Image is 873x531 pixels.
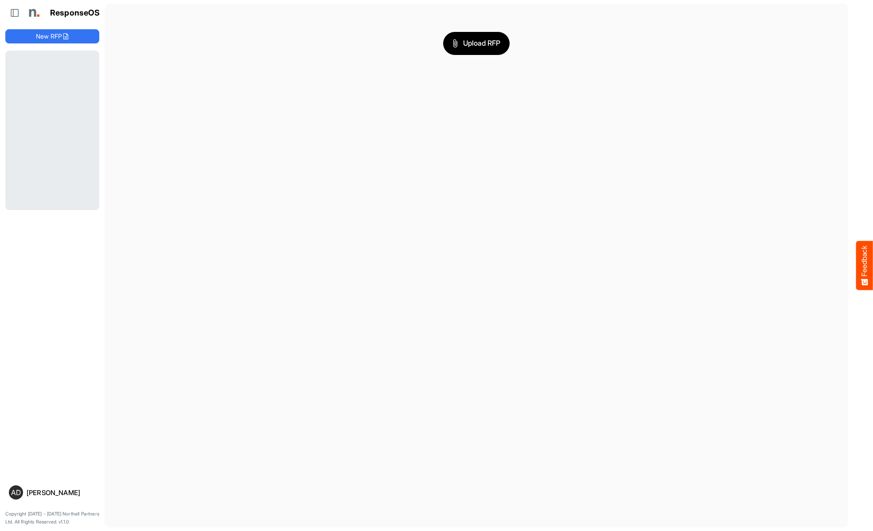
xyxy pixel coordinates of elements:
[5,29,99,43] button: New RFP
[452,38,500,49] span: Upload RFP
[50,8,100,18] h1: ResponseOS
[856,241,873,290] button: Feedback
[24,4,42,22] img: Northell
[5,51,99,210] div: Loading...
[5,510,99,526] p: Copyright [DATE] - [DATE] Northell Partners Ltd. All Rights Reserved. v1.1.0
[443,32,510,55] button: Upload RFP
[27,489,96,496] div: [PERSON_NAME]
[11,489,21,496] span: AD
